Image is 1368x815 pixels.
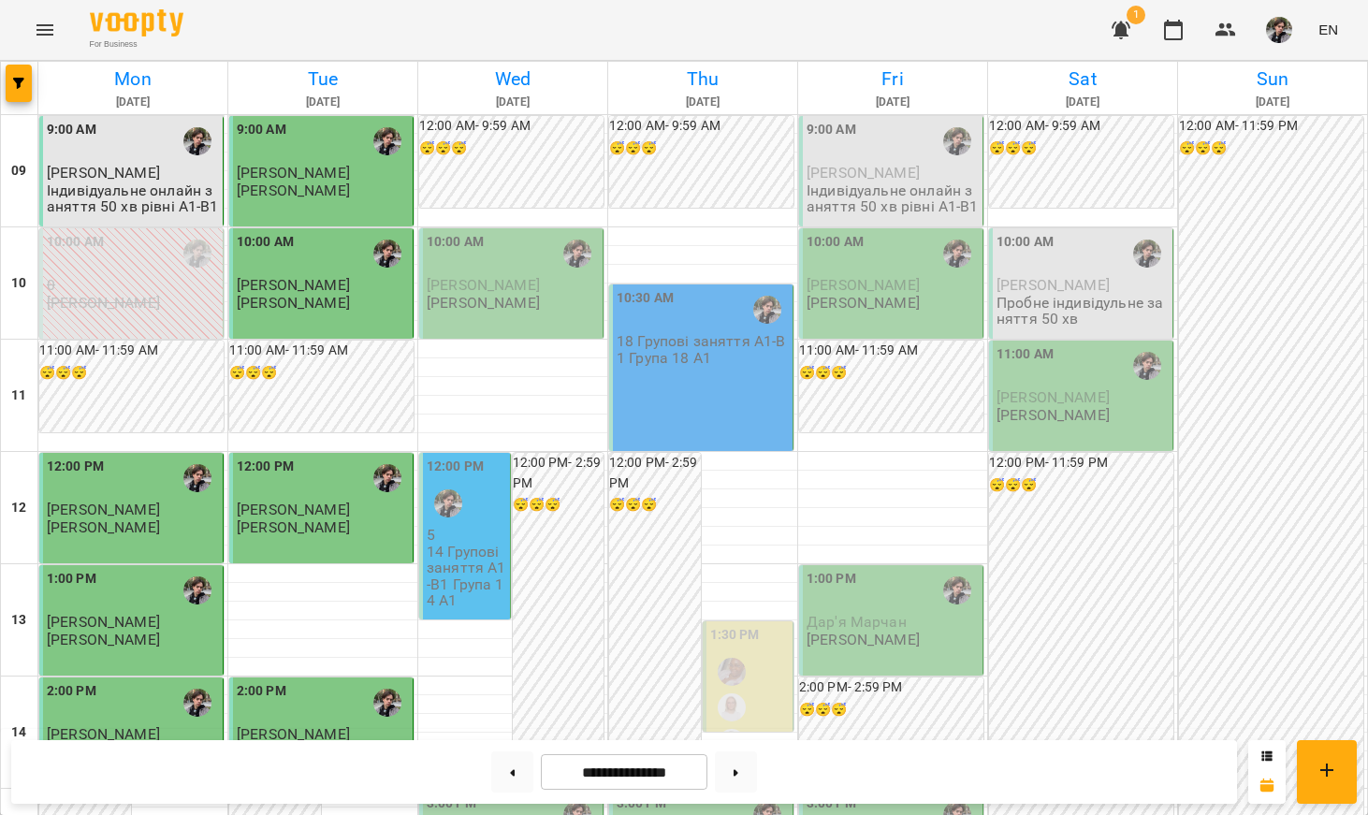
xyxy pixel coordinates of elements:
label: 9:00 AM [237,120,286,140]
img: Микита [183,464,211,492]
h6: 2:00 PM - 2:59 PM [799,677,983,698]
h6: Sat [991,65,1174,94]
label: 2:00 PM [47,681,96,702]
p: [PERSON_NAME] [427,295,540,311]
img: Микита [943,576,971,604]
h6: 😴😴😴 [799,363,983,384]
h6: Sun [1181,65,1364,94]
label: 9:00 AM [47,120,96,140]
h6: 12:00 PM - 2:59 PM [513,453,604,493]
label: 11:00 AM [997,344,1054,365]
h6: 😴😴😴 [609,495,701,516]
h6: [DATE] [231,94,415,111]
label: 12:00 PM [237,457,294,477]
img: Микита [373,127,401,155]
div: Микита [563,240,591,268]
img: Микита [183,240,211,268]
span: [PERSON_NAME] [237,725,350,743]
span: [PERSON_NAME] [807,164,920,182]
h6: 09 [11,161,26,182]
div: Микита [1133,352,1161,380]
h6: 12:00 AM - 9:59 AM [609,116,793,137]
h6: Wed [421,65,604,94]
img: Микита [373,464,401,492]
p: 14 Групові заняття А1-В1 Група 14 А1 [427,544,506,608]
p: [PERSON_NAME] [807,295,920,311]
p: [PERSON_NAME] [807,632,920,648]
span: [PERSON_NAME] [47,613,160,631]
h6: 12:00 PM - 11:59 PM [989,453,1173,473]
p: Пробне індивідульне заняття 50 хв [997,295,1169,327]
p: [PERSON_NAME] [997,407,1110,423]
h6: 😴😴😴 [799,700,983,720]
h6: 😴😴😴 [989,138,1173,159]
h6: 11 [11,386,26,406]
h6: 12 [11,498,26,518]
h6: 😴😴😴 [39,363,224,384]
label: 10:00 AM [237,232,294,253]
span: [PERSON_NAME] [47,725,160,743]
label: 2:00 PM [237,681,286,702]
span: [PERSON_NAME] [47,164,160,182]
h6: 12:00 AM - 9:59 AM [419,116,604,137]
p: [PERSON_NAME] [47,519,160,535]
h6: [DATE] [611,94,794,111]
label: 12:00 PM [47,457,104,477]
span: Дар'я Марчан [807,613,907,631]
h6: 11:00 AM - 11:59 AM [799,341,983,361]
label: 10:00 AM [807,232,864,253]
img: Микита [183,576,211,604]
img: Абігейл [718,658,746,686]
img: Микита [943,240,971,268]
img: Микита [753,296,781,324]
p: [PERSON_NAME] [47,295,160,311]
h6: 10 [11,273,26,294]
span: [PERSON_NAME] [807,276,920,294]
span: [PERSON_NAME] [47,501,160,518]
h6: Tue [231,65,415,94]
button: EN [1311,12,1346,47]
img: Микита [373,689,401,717]
h6: 😴😴😴 [419,138,604,159]
h6: [DATE] [991,94,1174,111]
img: Микита [373,240,401,268]
h6: [DATE] [1181,94,1364,111]
h6: 12:00 AM - 11:59 PM [1179,116,1363,137]
h6: 😴😴😴 [609,138,793,159]
div: Микита [183,127,211,155]
div: Микита [943,127,971,155]
h6: 14 [11,722,26,743]
p: [PERSON_NAME] [237,295,350,311]
p: 5 [427,527,506,543]
span: [PERSON_NAME] [997,388,1110,406]
h6: [DATE] [421,94,604,111]
h6: Thu [611,65,794,94]
span: [PERSON_NAME] [237,276,350,294]
p: 18 Групові заняття А1-В1 Група 18 А1 [617,333,789,366]
img: Анастасія [718,693,746,721]
span: [PERSON_NAME] [997,276,1110,294]
label: 12:00 PM [427,457,484,477]
label: 1:00 PM [47,569,96,589]
label: 10:00 AM [997,232,1054,253]
img: Микита [434,489,462,517]
h6: 12:00 PM - 2:59 PM [609,453,701,493]
h6: [DATE] [801,94,984,111]
p: [PERSON_NAME] [237,519,350,535]
label: 9:00 AM [807,120,856,140]
label: 1:00 PM [807,569,856,589]
h6: 11:00 AM - 11:59 AM [39,341,224,361]
h6: 12:00 AM - 9:59 AM [989,116,1173,137]
img: Микита [1133,240,1161,268]
label: 10:00 AM [47,232,104,253]
span: [PERSON_NAME] [237,164,350,182]
p: Індивідуальне онлайн заняття 50 хв рівні А1-В1 [47,182,219,215]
